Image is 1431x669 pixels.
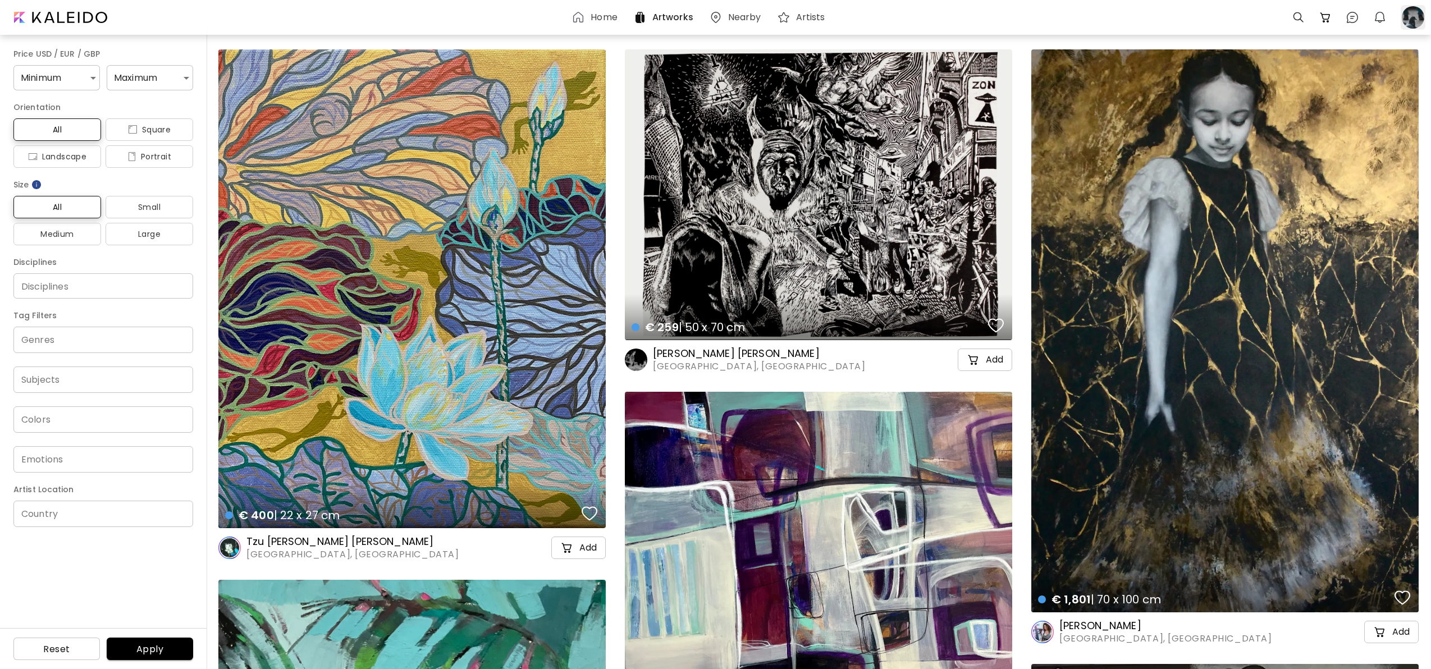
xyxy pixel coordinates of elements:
button: Apply [107,638,193,660]
h4: | 22 x 27 cm [225,508,578,523]
span: Large [115,227,184,241]
span: Apply [116,643,184,655]
div: Minimum [13,65,100,90]
span: [GEOGRAPHIC_DATA], [GEOGRAPHIC_DATA] [246,548,459,561]
h6: Artists [796,13,825,22]
img: chatIcon [1346,11,1359,24]
h6: Artworks [652,13,693,22]
span: [GEOGRAPHIC_DATA], [GEOGRAPHIC_DATA] [653,360,865,373]
img: info [31,179,42,190]
button: iconSquare [106,118,193,141]
span: Square [115,123,184,136]
button: Small [106,196,193,218]
a: € 259| 50 x 70 cmfavoriteshttps://cdn.kaleido.art/CDN/Artwork/171422/Primary/medium.webp?updated=... [625,49,1012,340]
a: [PERSON_NAME][GEOGRAPHIC_DATA], [GEOGRAPHIC_DATA]cart-iconAdd [1031,619,1419,645]
span: € 400 [239,507,274,523]
h6: Artist Location [13,483,193,496]
img: bellIcon [1373,11,1387,24]
h4: | 70 x 100 cm [1038,592,1391,607]
h6: [PERSON_NAME] [PERSON_NAME] [653,347,865,360]
button: iconLandscape [13,145,101,168]
button: iconPortrait [106,145,193,168]
button: All [13,118,101,141]
div: Maximum [107,65,193,90]
button: favorites [1392,586,1413,609]
span: € 259 [645,319,679,335]
h6: Home [591,13,617,22]
span: Reset [22,643,91,655]
span: All [22,200,92,214]
a: € 1,801| 70 x 100 cmfavoriteshttps://cdn.kaleido.art/CDN/Artwork/176374/Primary/medium.webp?updat... [1031,49,1419,612]
span: [GEOGRAPHIC_DATA], [GEOGRAPHIC_DATA] [1059,633,1272,645]
span: All [22,123,92,136]
button: cart-iconAdd [1364,621,1419,643]
a: € 400| 22 x 27 cmfavoriteshttps://cdn.kaleido.art/CDN/Artwork/174796/Primary/medium.webp?updated=... [218,49,606,528]
button: cart-iconAdd [958,349,1012,371]
span: Medium [22,227,92,241]
h4: | 50 x 70 cm [632,320,985,334]
span: Small [115,200,184,214]
img: cart-icon [1373,625,1387,639]
button: Reset [13,638,100,660]
a: Nearby [709,11,766,24]
span: Landscape [22,150,92,163]
span: € 1,801 [1051,592,1091,607]
h5: Add [986,354,1003,365]
img: icon [28,152,38,161]
a: [PERSON_NAME] [PERSON_NAME][GEOGRAPHIC_DATA], [GEOGRAPHIC_DATA]cart-iconAdd [625,347,1012,373]
a: Artists [777,11,830,24]
h5: Add [579,542,597,553]
h6: Tzu [PERSON_NAME] [PERSON_NAME] [246,535,459,548]
h6: Tag Filters [13,309,193,322]
h6: Orientation [13,100,193,114]
a: Artworks [633,11,698,24]
button: All [13,196,101,218]
h6: Price USD / EUR / GBP [13,47,193,61]
a: Home [572,11,621,24]
img: cart-icon [967,353,980,366]
img: cart [1319,11,1332,24]
button: Medium [13,223,101,245]
h6: Size [13,178,193,191]
a: Tzu [PERSON_NAME] [PERSON_NAME][GEOGRAPHIC_DATA], [GEOGRAPHIC_DATA]cart-iconAdd [218,535,606,561]
h5: Add [1392,626,1410,638]
span: Portrait [115,150,184,163]
img: cart-icon [560,541,574,555]
h6: Disciplines [13,255,193,269]
button: cart-iconAdd [551,537,606,559]
button: favorites [579,502,600,525]
h6: Nearby [728,13,761,22]
button: Large [106,223,193,245]
img: icon [128,125,138,134]
img: icon [127,152,136,161]
button: favorites [985,314,1007,337]
h6: [PERSON_NAME] [1059,619,1272,633]
button: bellIcon [1370,8,1389,27]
